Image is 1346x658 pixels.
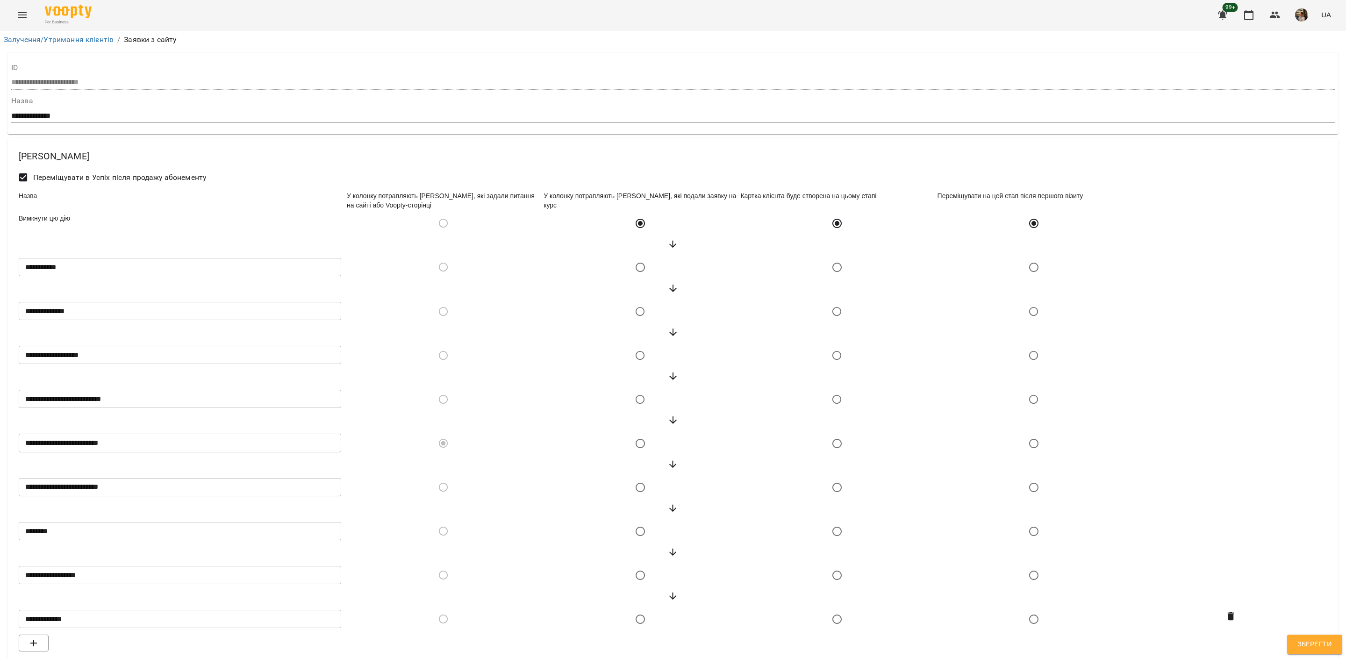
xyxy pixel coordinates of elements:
[45,19,92,25] span: For Business
[738,189,935,212] div: Картка клієнта буде створена на цьому етапі
[936,189,1132,212] div: Переміщувати на цeй етап після першого візиту
[1287,635,1342,654] button: Зберегти
[1321,10,1331,20] span: UA
[345,189,542,212] div: У колонку потрапляють [PERSON_NAME], які задали питання на сайті або Voopty-сторінці
[542,189,738,212] div: У колонку потрапляють [PERSON_NAME], які подали заявку на курс
[11,97,1335,105] label: Назва
[11,64,1335,72] label: ID
[19,149,1327,164] h6: [PERSON_NAME]
[4,34,1342,45] nav: breadcrumb
[17,189,345,212] div: Назва
[4,35,114,44] a: Залучення/Утримання клієнтів
[124,34,176,45] p: Заявки з сайту
[1317,6,1335,23] button: UA
[117,34,120,45] li: /
[11,4,34,26] button: Menu
[1295,8,1308,21] img: 667c661dbb1374cb219499a1f67010c8.jpg
[17,212,345,235] div: Вимкнути цю дію
[1223,3,1238,12] span: 99+
[45,5,92,18] img: Voopty Logo
[1297,638,1332,651] span: Зберегти
[33,172,207,183] span: Переміщувати в Успіх після продажу абонементу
